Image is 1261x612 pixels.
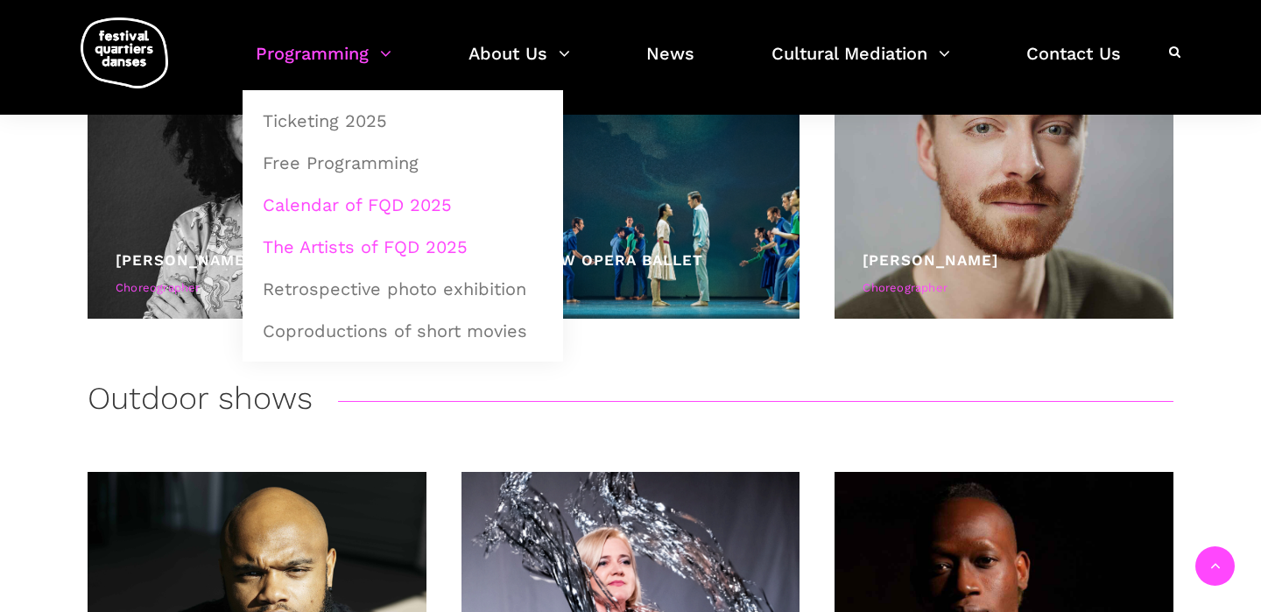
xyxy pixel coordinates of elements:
a: Retrospective photo exhibition [252,269,553,309]
div: Choreographer [116,279,398,298]
a: Free Programming [252,143,553,183]
a: The Artists of FQD 2025 [252,227,553,267]
a: Cultural Mediation [771,39,950,90]
a: [PERSON_NAME] [863,251,998,269]
div: Compagnie [490,279,772,298]
a: [PERSON_NAME] [116,251,251,269]
a: Programming [256,39,391,90]
div: Choreographer [863,279,1145,298]
a: Calendar of FQD 2025 [252,185,553,225]
a: Ticketing 2025 [252,101,553,141]
a: Wrocław Opera Ballet [490,251,703,269]
img: logo-fqd-med [81,18,168,88]
a: About Us [468,39,570,90]
h3: Outdoor shows [88,380,313,424]
a: Contact Us [1026,39,1121,90]
a: News [646,39,694,90]
a: Coproductions of short movies [252,311,553,351]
